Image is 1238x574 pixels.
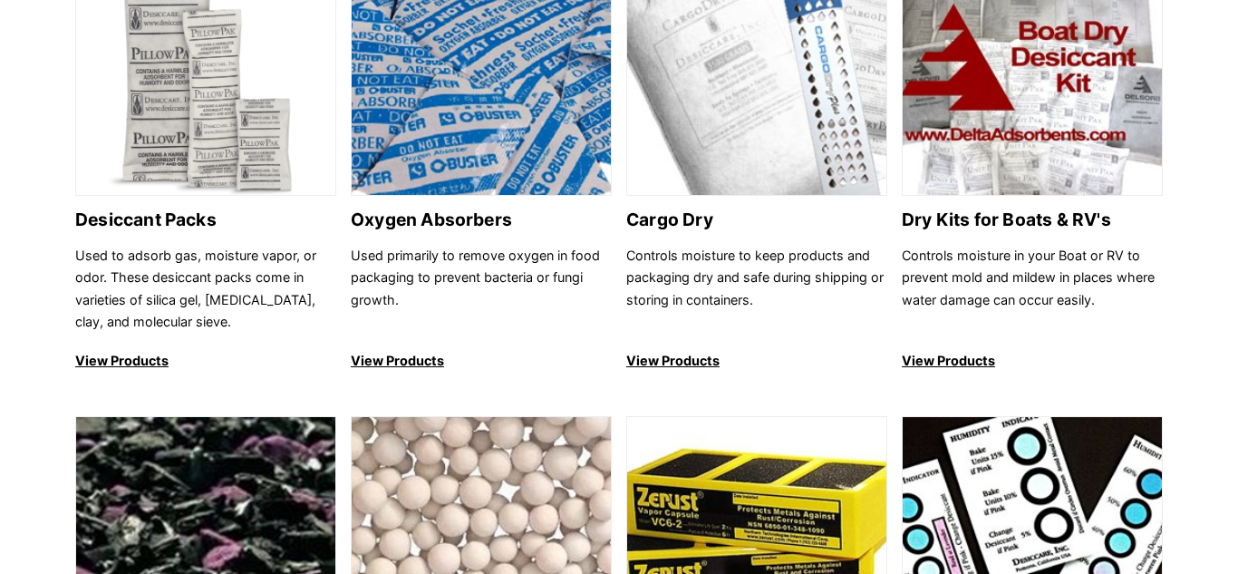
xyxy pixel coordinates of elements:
[626,245,887,334] p: Controls moisture to keep products and packaging dry and safe during shipping or storing in conta...
[626,350,887,372] p: View Products
[351,245,612,334] p: Used primarily to remove oxygen in food packaging to prevent bacteria or fungi growth.
[75,350,336,372] p: View Products
[626,209,887,230] h2: Cargo Dry
[351,209,612,230] h2: Oxygen Absorbers
[351,350,612,372] p: View Products
[75,209,336,230] h2: Desiccant Packs
[902,209,1163,230] h2: Dry Kits for Boats & RV's
[902,350,1163,372] p: View Products
[902,245,1163,334] p: Controls moisture in your Boat or RV to prevent mold and mildew in places where water damage can ...
[75,245,336,334] p: Used to adsorb gas, moisture vapor, or odor. These desiccant packs come in varieties of silica ge...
